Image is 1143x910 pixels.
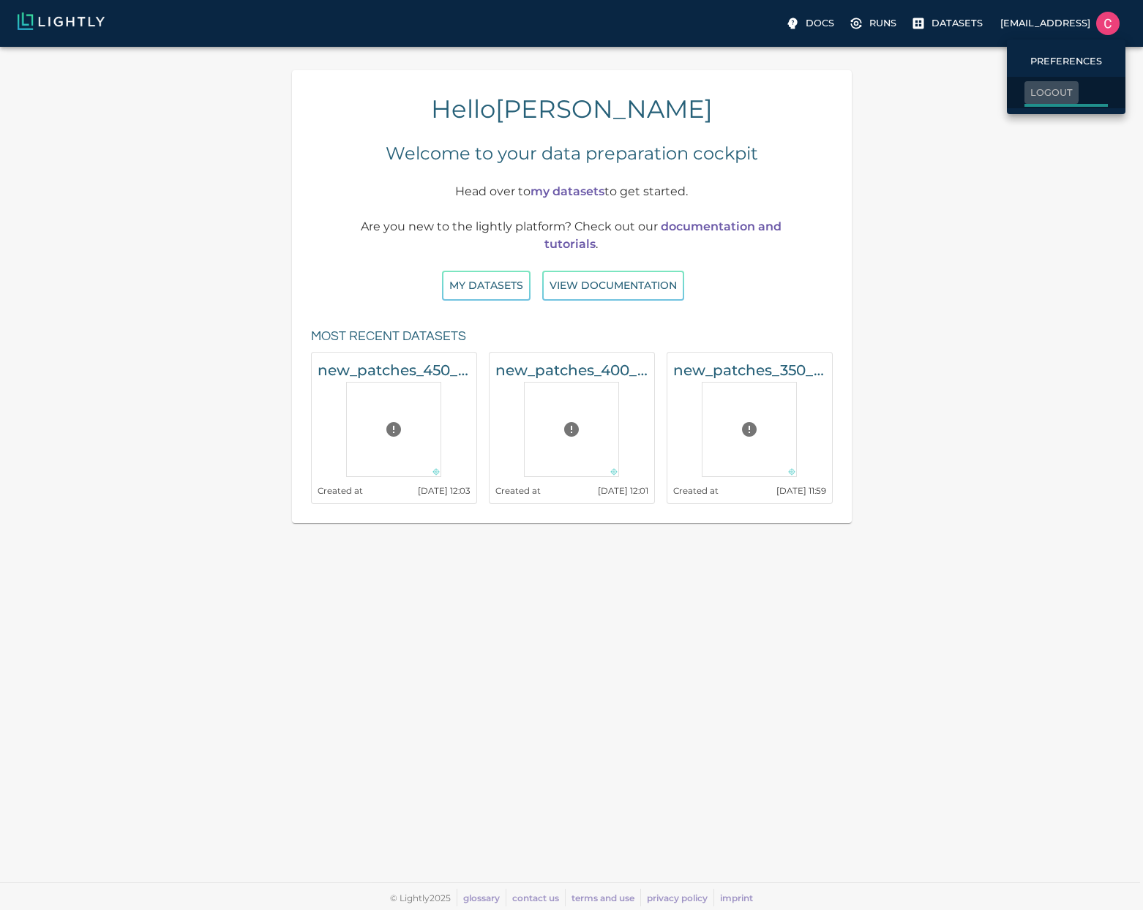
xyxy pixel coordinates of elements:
[1024,81,1108,107] a: Logout
[1030,54,1102,68] p: Preferences
[1030,86,1073,99] p: Logout
[1024,50,1108,72] label: Preferences
[1024,81,1079,107] label: Logout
